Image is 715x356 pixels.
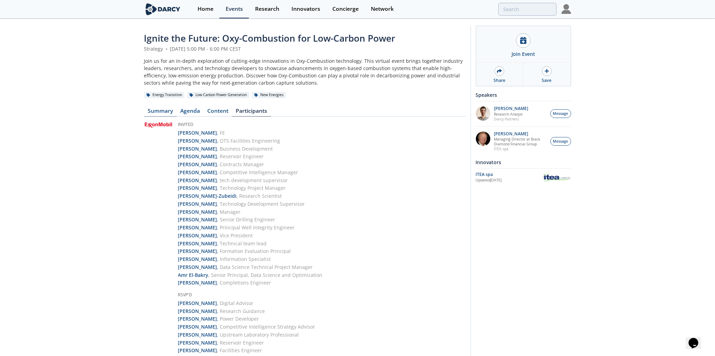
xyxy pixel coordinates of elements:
div: Innovators [476,156,571,168]
strong: [PERSON_NAME] [178,232,217,239]
span: Completions Engineer [220,279,271,286]
span: , [217,177,219,184]
span: Data Science Technical Project Manager [220,264,313,270]
span: Vice President [220,232,253,239]
div: Innovators [291,6,320,12]
a: Summary [144,108,177,117]
strong: [PERSON_NAME]-Zubeidi [178,193,237,199]
span: Formation Evaluation Principal [220,248,291,254]
span: Reservoir Engineer [220,339,264,346]
strong: [PERSON_NAME] [178,279,217,286]
span: , [217,209,219,215]
strong: [PERSON_NAME] [178,300,217,306]
span: , [217,248,219,254]
strong: [PERSON_NAME] [178,323,217,330]
span: , [217,331,219,338]
span: Message [553,139,568,144]
p: Managing Director at Black Diamond Financial Group [494,137,547,146]
span: Business Development [220,145,273,152]
span: , [217,145,219,152]
span: , [217,224,219,231]
span: Research Guidance [220,308,265,314]
a: ITEA spa Updated[DATE] ITEA spa [476,171,571,183]
span: Technology Development Supervisor [220,201,305,207]
span: FE [220,129,225,136]
span: Power Developer [220,315,259,322]
span: Reservoir Engineer [220,153,264,160]
strong: [PERSON_NAME] [178,161,217,168]
span: Facilities Engineer [220,347,262,354]
strong: [PERSON_NAME] [178,264,217,270]
strong: [PERSON_NAME] [178,347,217,354]
span: , [217,169,219,176]
a: Content [204,108,232,117]
span: Upstream Laboratory Professional [220,331,299,338]
span: Competitive Intelligence Manager [220,169,298,176]
img: Profile [561,4,571,14]
strong: [PERSON_NAME] [178,216,217,223]
span: Digital Advisor [220,300,254,306]
span: Technical team lead [220,240,267,247]
span: , [217,137,219,144]
span: Ignite the Future: Oxy-Combustion for Low-Carbon Power [144,32,395,44]
span: Senior Drilling Engineer [220,216,276,223]
p: [PERSON_NAME] [494,132,547,136]
span: Senior Principal, Data Science and Optimization [211,272,323,278]
img: e78dc165-e339-43be-b819-6f39ce58aec6 [476,106,490,121]
div: Low Carbon Power Generation [187,92,250,98]
img: ExxonMobil Corporation [144,121,173,128]
strong: Amr El-Bakry [178,272,209,278]
div: Join Event [512,50,535,58]
div: Join us for an in-depth exploration of cutting-edge innovations in Oxy-Combustion technology. Thi... [144,57,466,86]
strong: [PERSON_NAME] [178,137,217,144]
div: Network [371,6,394,12]
strong: [PERSON_NAME] [178,177,217,184]
span: , [217,315,219,322]
button: Message [550,137,571,146]
span: , [217,185,219,191]
div: ITEA spa [476,171,542,178]
span: Manager [220,209,241,215]
span: , [217,339,219,346]
strong: [PERSON_NAME] [178,315,217,322]
span: , [217,308,219,314]
div: Updated [DATE] [476,178,542,183]
span: , [217,161,219,168]
strong: [PERSON_NAME] [178,248,217,254]
div: Events [226,6,243,12]
div: New Energies [252,92,286,98]
strong: [PERSON_NAME] [178,185,217,191]
span: , [217,279,219,286]
strong: [PERSON_NAME] [178,331,217,338]
p: ITEA spa [494,146,547,151]
strong: [PERSON_NAME] [178,339,217,346]
div: Share [494,77,505,84]
div: Speakers [476,89,571,101]
span: , [217,153,219,160]
span: Technology Project Manager [220,185,286,191]
span: Principal Well Integrity Engineer [220,224,295,231]
div: Strategy [DATE] 5:00 PM - 6:00 PM CEST [144,45,466,52]
div: Save [542,77,552,84]
span: • [165,45,169,52]
span: Message [553,111,568,117]
span: , [217,240,219,247]
span: , [217,300,219,306]
span: Contracts Manager [220,161,264,168]
div: Home [198,6,213,12]
h5: RSVP'd [178,292,323,299]
strong: [PERSON_NAME] [178,224,217,231]
span: OTS Facilities Engineering [220,137,280,144]
input: Advanced Search [498,3,557,16]
strong: [PERSON_NAME] [178,169,217,176]
span: , [217,347,219,354]
span: Research Scientist [239,193,282,199]
span: , [217,232,219,239]
strong: [PERSON_NAME] [178,153,217,160]
strong: [PERSON_NAME] [178,201,217,207]
p: Research Analyst [494,112,528,117]
span: , [217,201,219,207]
span: , [209,272,210,278]
span: Competitive Intelligence Strategy Advisor [220,323,315,330]
span: , [217,129,219,136]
